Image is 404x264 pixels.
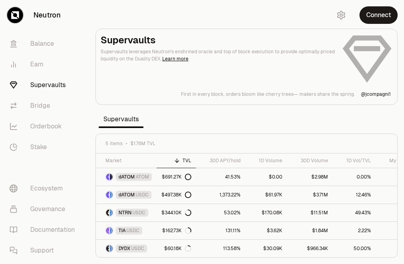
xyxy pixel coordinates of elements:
[157,168,196,186] a: $691.27K
[96,222,157,239] a: TIA LogoUSDC LogoTIAUSDC
[106,174,109,180] img: dATOM Logo
[162,227,191,234] div: $162.73K
[96,240,157,257] a: DYDX LogoUSDC LogoDYDXUSDC
[333,168,376,186] a: 0.00%
[181,91,224,97] p: First in every block,
[136,192,149,198] span: USDC
[110,210,113,216] img: USDC Logo
[196,222,245,239] a: 131.11%
[201,157,241,164] div: 30D APY/hold
[3,219,86,240] a: Documentation
[245,204,287,221] a: $170.08K
[157,222,196,239] a: $162.73K
[359,6,398,24] button: Connect
[162,174,191,180] div: $691.27K
[361,91,391,97] p: @ jcompagni1
[287,204,333,221] a: $11.51M
[196,186,245,204] a: 1,373.22%
[101,34,335,47] h2: Supervaults
[287,240,333,257] a: $966.34K
[136,174,149,180] span: ATOM
[118,245,130,252] span: DYDX
[338,157,371,164] div: 1D Vol/TVL
[3,199,86,219] a: Governance
[96,168,157,186] a: dATOM LogoATOM LogodATOMATOM
[118,227,126,234] span: TIA
[118,210,132,216] span: NTRN
[196,240,245,257] a: 113.58%
[196,168,245,186] a: 41.53%
[245,222,287,239] a: $3.62K
[3,116,86,137] a: Orderbook
[110,174,113,180] img: ATOM Logo
[162,56,188,62] a: Learn more
[105,157,152,164] div: Market
[157,204,196,221] a: $344.10K
[132,210,146,216] span: USDC
[333,222,376,239] a: 2.22%
[105,140,122,147] span: 5 items
[118,174,135,180] span: dATOM
[3,137,86,157] a: Stake
[161,157,191,164] div: TVL
[106,192,109,198] img: dATOM Logo
[333,204,376,221] a: 49.43%
[361,91,391,97] a: @jcompagni1
[99,111,144,127] span: Supervaults
[299,91,355,97] p: makers share the spring.
[3,33,86,54] a: Balance
[287,168,333,186] a: $2.98M
[106,210,109,216] img: NTRN Logo
[287,222,333,239] a: $1.84M
[118,192,135,198] span: dATOM
[96,186,157,204] a: dATOM LogoUSDC LogodATOMUSDC
[226,91,298,97] p: orders bloom like cherry trees—
[287,186,333,204] a: $3.71M
[245,240,287,257] a: $30.09K
[106,227,109,234] img: TIA Logo
[3,95,86,116] a: Bridge
[157,240,196,257] a: $60.18K
[181,91,355,97] a: First in every block,orders bloom like cherry trees—makers share the spring.
[164,245,191,252] div: $60.18K
[161,192,191,198] div: $497.38K
[96,204,157,221] a: NTRN LogoUSDC LogoNTRNUSDC
[126,227,140,234] span: USDC
[3,178,86,199] a: Ecosystem
[110,245,113,252] img: USDC Logo
[196,204,245,221] a: 53.02%
[161,210,191,216] div: $344.10K
[130,140,155,147] span: $1.76M TVL
[106,245,109,252] img: DYDX Logo
[292,157,328,164] div: 30D Volume
[250,157,282,164] div: 1D Volume
[3,75,86,95] a: Supervaults
[333,240,376,257] a: 50.00%
[131,245,144,252] span: USDC
[157,186,196,204] a: $497.38K
[3,240,86,261] a: Support
[110,192,113,198] img: USDC Logo
[101,48,335,62] p: Supervaults leverages Neutron's enshrined oracle and top of block execution to provide optimally ...
[245,168,287,186] a: $0.00
[333,186,376,204] a: 12.46%
[110,227,113,234] img: USDC Logo
[3,54,86,75] a: Earn
[245,186,287,204] a: $61.97K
